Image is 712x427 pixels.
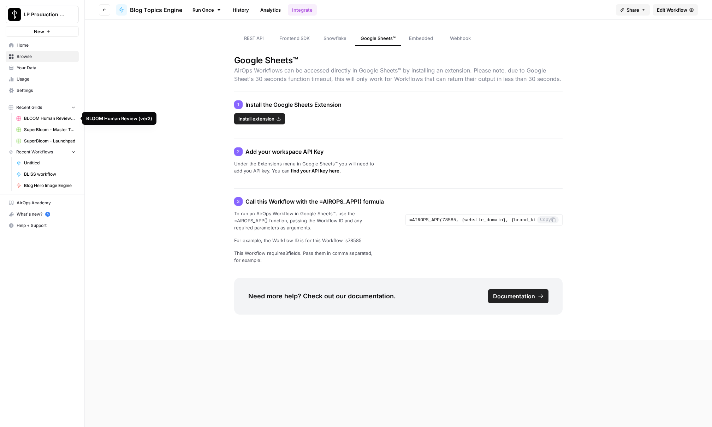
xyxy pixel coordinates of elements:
[13,113,79,124] a: BLOOM Human Review (ver2)
[234,250,377,264] span: This Workflow requires 3 fields. Pass them in comma separated, for example:
[6,220,79,231] button: Help + Support
[17,222,76,229] span: Help + Support
[6,85,79,96] a: Settings
[8,8,21,21] img: LP Production Workloads Logo
[653,4,698,16] a: Edit Workflow
[315,31,355,46] a: Snowflake
[13,180,79,191] a: Blog Hero Image Engine
[34,28,44,35] span: New
[16,104,42,111] span: Recent Grids
[234,55,563,66] h2: Google Sheets™
[24,11,66,18] span: LP Production Workloads
[409,35,433,42] span: Embedded
[6,102,79,113] button: Recent Grids
[234,113,285,124] a: Install extension
[24,182,76,189] span: Blog Hero Image Engine
[17,87,76,94] span: Settings
[188,4,226,16] a: Run Once
[234,210,377,231] span: To run an AirOps Workflow in Google Sheets™, use the =AIROPS_APP() function, passing the Workflow...
[45,212,50,217] a: 5
[6,40,79,51] a: Home
[279,35,310,42] span: Frontend SDK
[450,35,471,42] span: Webhook
[324,35,346,42] span: Snowflake
[234,147,243,156] div: 2
[234,100,243,109] div: 1
[234,66,563,83] h3: AirOps Workflows can be accessed directly in Google Sheets™ by installing an extension. Please no...
[24,138,76,144] span: SuperBloom - Launchpad
[488,289,548,303] a: Documentation
[86,115,152,122] div: BLOOM Human Review (ver2)
[6,51,79,62] a: Browse
[6,209,78,220] div: What's new?
[244,35,264,42] span: REST API
[13,135,79,147] a: SuperBloom - Launchpad
[234,160,391,174] span: Under the Extensions menu in Google Sheets™ you will need to add you API key. You can
[537,216,559,223] button: Copy
[234,237,377,244] span: For example, the Workflow ID is for this Workflow is 78585
[493,292,535,300] span: Documentation
[361,35,396,42] span: Google Sheets™
[401,31,441,46] a: Embedded
[47,212,48,216] text: 5
[6,6,79,23] button: Workspace: LP Production Workloads
[229,4,253,16] a: History
[17,76,76,82] span: Usage
[274,31,315,46] a: Frontend SDK
[616,4,650,16] button: Share
[24,115,76,122] span: BLOOM Human Review (ver2)
[24,127,76,133] span: SuperBloom - Master Topic List
[234,197,243,206] div: 3
[130,6,182,14] span: Blog Topics Engine
[234,31,274,46] a: REST API
[355,31,401,46] a: Google Sheets™
[290,168,341,174] a: find your API key here.
[6,147,79,157] button: Recent Workflows
[441,31,480,46] a: Webhook
[234,197,563,206] h4: Call this Workflow with the =AIROPS_APP() formula
[17,42,76,48] span: Home
[6,26,79,37] button: New
[6,209,79,220] button: What's new? 5
[6,74,79,85] a: Usage
[116,4,182,16] a: Blog Topics Engine
[16,149,53,155] span: Recent Workflows
[17,53,76,60] span: Browse
[17,65,76,71] span: Your Data
[627,6,639,13] span: Share
[256,4,285,16] a: Analytics
[6,197,79,209] a: AirOps Academy
[6,62,79,74] a: Your Data
[24,171,76,177] span: BLISS workflow
[13,124,79,135] a: SuperBloom - Master Topic List
[13,169,79,180] a: BLISS workflow
[17,200,76,206] span: AirOps Academy
[13,157,79,169] a: Untitled
[657,6,687,13] span: Edit Workflow
[24,160,76,166] span: Untitled
[234,278,563,315] div: Need more help? Check out our documentation.
[234,147,563,156] h4: Add your workspace API Key
[288,4,317,16] a: Integrate
[238,115,274,122] span: Install extension
[234,100,563,109] h4: Install the Google Sheets Extension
